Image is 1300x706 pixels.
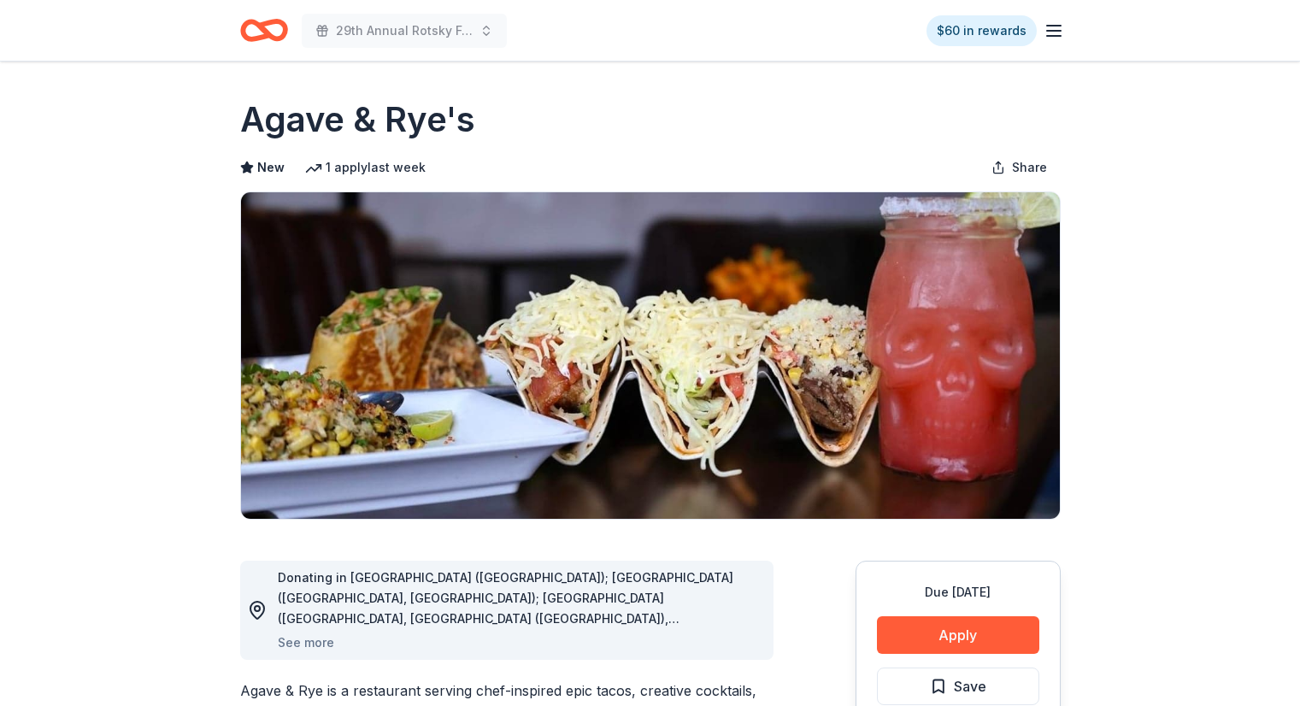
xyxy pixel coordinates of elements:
button: Save [877,668,1039,705]
button: Share [978,150,1061,185]
button: Apply [877,616,1039,654]
button: 29th Annual Rotsky Foundation Silent Auction [302,14,507,48]
h1: Agave & Rye's [240,96,475,144]
a: $60 in rewards [926,15,1037,46]
img: Image for Agave & Rye's [241,192,1060,519]
span: Share [1012,157,1047,178]
button: See more [278,632,334,653]
span: New [257,157,285,178]
div: 1 apply last week [305,157,426,178]
div: Due [DATE] [877,582,1039,603]
span: Save [954,675,986,697]
span: 29th Annual Rotsky Foundation Silent Auction [336,21,473,41]
a: Home [240,10,288,50]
